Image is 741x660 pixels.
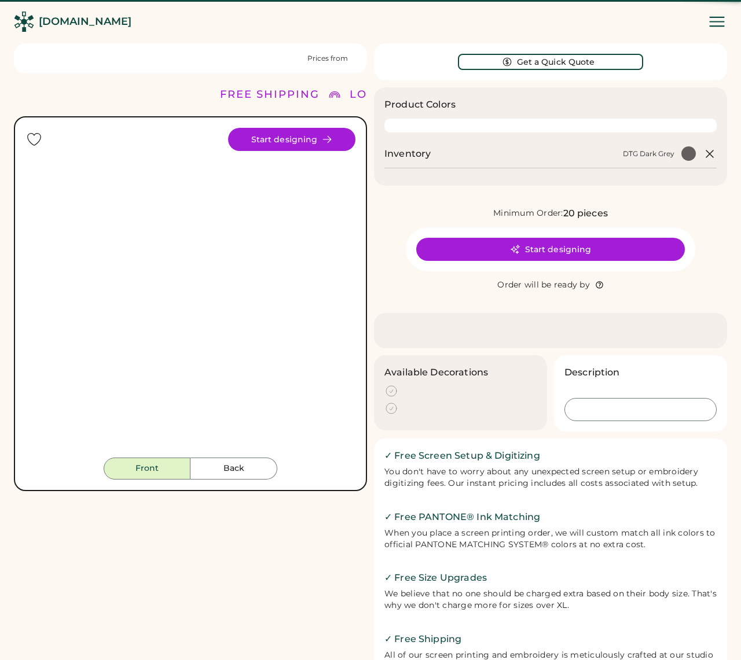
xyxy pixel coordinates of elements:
button: Get a Quick Quote [458,54,643,70]
button: Front [104,458,190,480]
div: [DOMAIN_NAME] [39,14,131,29]
h2: ✓ Free PANTONE® Ink Matching [384,510,717,524]
img: Rendered Logo - Screens [14,12,34,32]
h2: Inventory [384,147,431,161]
h2: ✓ Free Size Upgrades [384,571,717,585]
button: Start designing [228,128,355,151]
div: Prices from [307,54,348,63]
button: Start designing [416,238,685,261]
div: DTG Dark Grey [623,149,674,158]
img: yH5BAEAAAAALAAAAAABAAEAAAIBRAA7 [25,128,355,458]
div: You don't have to worry about any unexpected screen setup or embroidery digitizing fees. Our inst... [384,466,717,489]
h3: Available Decorations [384,366,488,379]
h2: ✓ Free Shipping [384,632,717,646]
div: 20 pieces [563,207,608,220]
button: Back [190,458,277,480]
div: Minimum Order: [493,208,563,219]
div: When you place a screen printing order, we will custom match all ink colors to official PANTONE M... [384,528,717,551]
div: FREE SHIPPING [220,87,320,102]
h2: ✓ Free Screen Setup & Digitizing [384,449,717,463]
h3: Product Colors [384,98,456,112]
div: LOWER 48 STATES [350,87,467,102]
h3: Description [564,366,620,379]
div: We believe that no one should be charged extra based on their body size. That's why we don't char... [384,588,717,611]
div: Order will be ready by [497,279,590,291]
